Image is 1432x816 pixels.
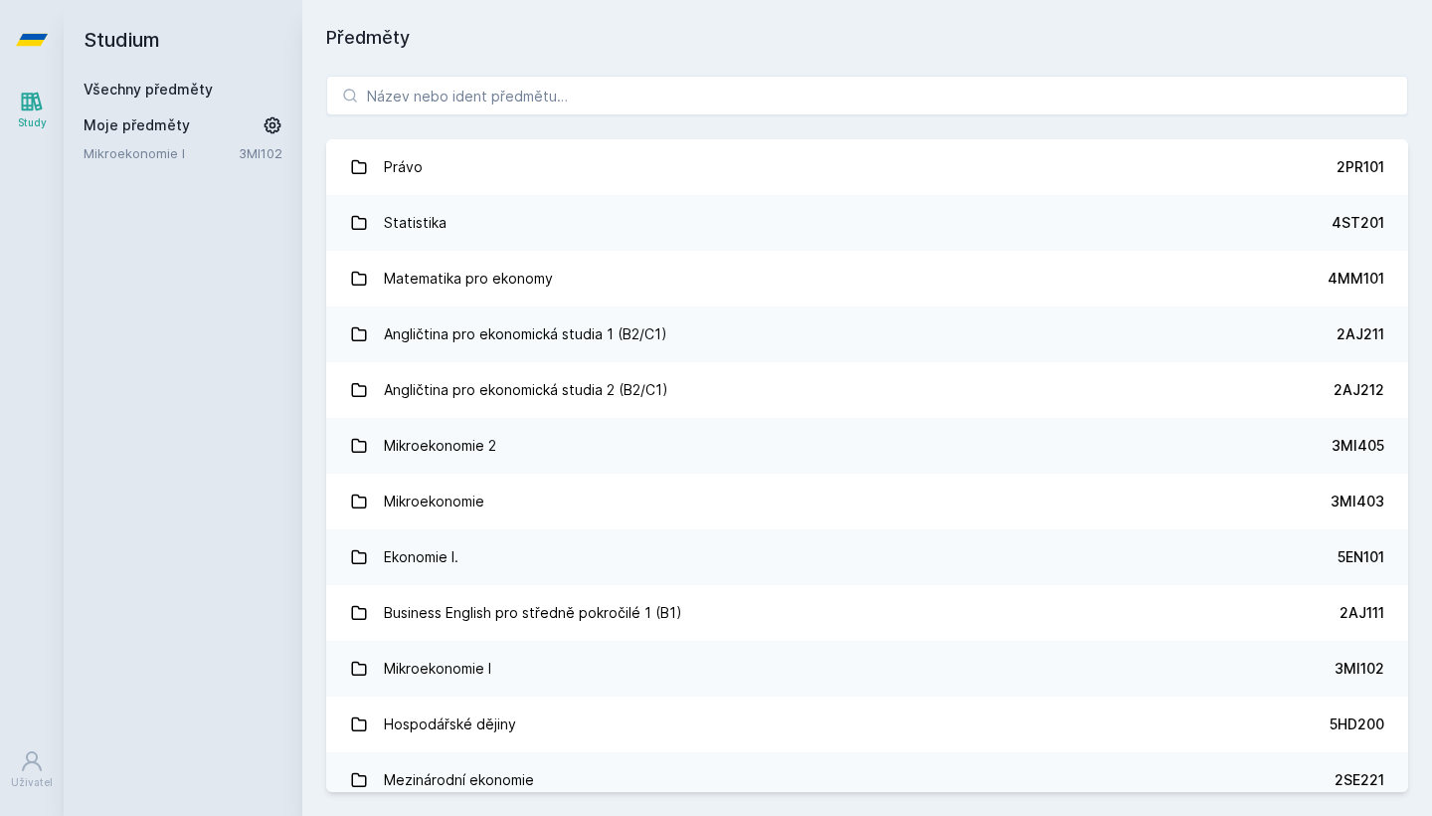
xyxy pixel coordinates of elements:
a: Mikroekonomie 3MI403 [326,474,1408,529]
div: Angličtina pro ekonomická studia 2 (B2/C1) [384,370,668,410]
div: 2SE221 [1335,770,1384,790]
div: Uživatel [11,775,53,790]
div: 5EN101 [1338,547,1384,567]
div: Mezinárodní ekonomie [384,760,534,800]
div: Matematika pro ekonomy [384,259,553,299]
a: Právo 2PR101 [326,139,1408,195]
div: 4ST201 [1332,213,1384,233]
a: Angličtina pro ekonomická studia 1 (B2/C1) 2AJ211 [326,306,1408,362]
a: Matematika pro ekonomy 4MM101 [326,251,1408,306]
a: Mikroekonomie I [84,143,239,163]
input: Název nebo ident předmětu… [326,76,1408,115]
div: Mikroekonomie [384,482,484,521]
a: Uživatel [4,739,60,800]
a: Mikroekonomie 2 3MI405 [326,418,1408,474]
div: Mikroekonomie I [384,649,491,689]
a: Hospodářské dějiny 5HD200 [326,697,1408,752]
a: Statistika 4ST201 [326,195,1408,251]
div: 5HD200 [1330,714,1384,734]
div: Právo [384,147,423,187]
a: Všechny předměty [84,81,213,98]
div: Ekonomie I. [384,537,458,577]
div: 2PR101 [1337,157,1384,177]
div: 3MI102 [1335,659,1384,679]
a: Ekonomie I. 5EN101 [326,529,1408,585]
a: Mezinárodní ekonomie 2SE221 [326,752,1408,808]
a: Study [4,80,60,140]
div: Study [18,115,47,130]
div: Hospodářské dějiny [384,705,516,744]
div: Statistika [384,203,447,243]
a: Mikroekonomie I 3MI102 [326,641,1408,697]
h1: Předměty [326,24,1408,52]
div: Business English pro středně pokročilé 1 (B1) [384,593,682,633]
span: Moje předměty [84,115,190,135]
div: 4MM101 [1328,269,1384,289]
div: 2AJ111 [1340,603,1384,623]
div: 3MI403 [1331,492,1384,511]
div: 2AJ211 [1337,324,1384,344]
a: 3MI102 [239,145,282,161]
a: Business English pro středně pokročilé 1 (B1) 2AJ111 [326,585,1408,641]
div: Angličtina pro ekonomická studia 1 (B2/C1) [384,314,667,354]
div: 2AJ212 [1334,380,1384,400]
a: Angličtina pro ekonomická studia 2 (B2/C1) 2AJ212 [326,362,1408,418]
div: 3MI405 [1332,436,1384,456]
div: Mikroekonomie 2 [384,426,496,466]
